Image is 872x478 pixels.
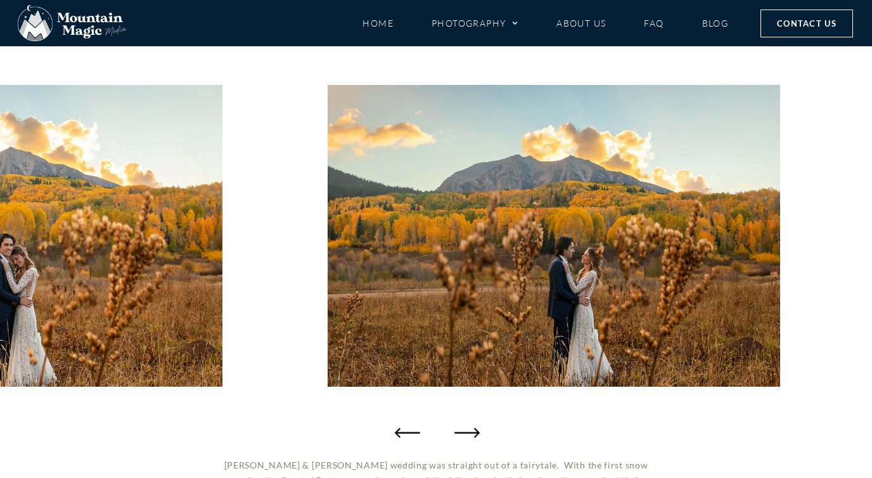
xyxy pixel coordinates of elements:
div: Previous slide [395,420,420,445]
a: FAQ [644,12,664,34]
nav: Menu [362,12,729,34]
div: Next slide [452,420,477,445]
span: Contact Us [777,16,837,30]
img: Mountain Magic Media photography logo Crested Butte Photographer [18,5,127,42]
a: Photography [432,12,518,34]
a: Blog [702,12,729,34]
img: Lucky Penny Events Planning wedding planner Rocky Mountain Bride feature planner Crested Butte ph... [328,85,780,387]
a: About Us [556,12,606,34]
a: Home [362,12,394,34]
a: Contact Us [760,10,853,37]
div: 83 / 90 [328,85,780,387]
